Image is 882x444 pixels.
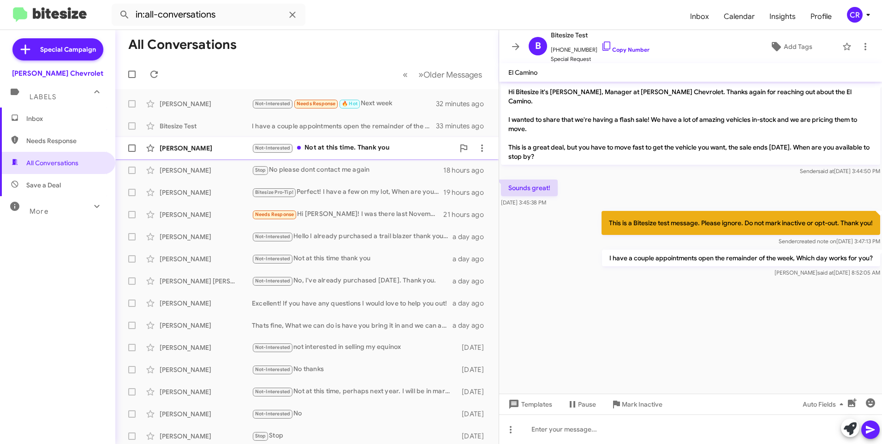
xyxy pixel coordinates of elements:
[803,3,839,30] a: Profile
[160,254,252,264] div: [PERSON_NAME]
[342,101,358,107] span: 🔥 Hot
[112,4,305,26] input: Search
[160,409,252,419] div: [PERSON_NAME]
[551,54,650,64] span: Special Request
[30,207,48,216] span: More
[255,211,294,217] span: Needs Response
[252,276,453,286] div: No, I've already purchased [DATE]. Thank you.
[423,70,482,80] span: Older Messages
[255,344,291,350] span: Not-Interested
[160,321,252,330] div: [PERSON_NAME]
[255,411,291,417] span: Not-Interested
[443,188,491,197] div: 19 hours ago
[12,69,103,78] div: [PERSON_NAME] Chevrolet
[413,65,488,84] button: Next
[255,366,291,372] span: Not-Interested
[252,431,458,441] div: Stop
[160,166,252,175] div: [PERSON_NAME]
[26,158,78,168] span: All Conversations
[508,68,537,77] span: El Camino
[762,3,803,30] a: Insights
[255,278,291,284] span: Not-Interested
[817,269,834,276] span: said at
[499,396,560,413] button: Templates
[453,232,491,241] div: a day ago
[255,101,291,107] span: Not-Interested
[255,389,291,395] span: Not-Interested
[252,231,453,242] div: Hello I already purchased a trail blazer thank you for keeping in touch
[744,38,838,55] button: Add Tags
[458,409,491,419] div: [DATE]
[26,136,105,145] span: Needs Response
[818,168,834,174] span: said at
[297,101,336,107] span: Needs Response
[160,232,252,241] div: [PERSON_NAME]
[397,65,413,84] button: Previous
[255,167,266,173] span: Stop
[255,189,293,195] span: Bitesize Pro-Tip!
[252,342,458,353] div: not interested in selling my equinox
[255,256,291,262] span: Not-Interested
[535,39,541,54] span: B
[160,343,252,352] div: [PERSON_NAME]
[603,396,670,413] button: Mark Inactive
[716,3,762,30] a: Calendar
[252,299,453,308] div: Excellent! If you have any questions I would love to help you out!
[418,69,423,80] span: »
[398,65,488,84] nav: Page navigation example
[40,45,96,54] span: Special Campaign
[252,253,453,264] div: Not at this time thank you
[12,38,103,60] a: Special Campaign
[453,299,491,308] div: a day ago
[26,180,61,190] span: Save a Deal
[560,396,603,413] button: Pause
[255,234,291,240] span: Not-Interested
[839,7,872,23] button: CR
[252,143,454,153] div: Not at this time. Thank you
[252,408,458,419] div: No
[800,168,880,174] span: Sender [DATE] 3:44:50 PM
[501,84,880,165] p: Hi Bitesize it's [PERSON_NAME], Manager at [PERSON_NAME] Chevrolet. Thanks again for reaching out...
[458,343,491,352] div: [DATE]
[602,211,880,235] p: This is a Bitesize test message. Please ignore. Do not mark inactive or opt-out. Thank you!
[847,7,863,23] div: CR
[622,396,662,413] span: Mark Inactive
[683,3,716,30] a: Inbox
[436,121,491,131] div: 33 minutes ago
[775,269,880,276] span: [PERSON_NAME] [DATE] 8:52:05 AM
[443,166,491,175] div: 18 hours ago
[797,238,836,245] span: created note on
[803,396,847,413] span: Auto Fields
[252,364,458,375] div: No thanks
[551,30,650,41] span: Bitesize Test
[252,187,443,198] div: Perfect! I have a few on my lot, When are you able to come and test drive some. I would just need...
[436,99,491,108] div: 32 minutes ago
[779,238,880,245] span: Sender [DATE] 3:47:13 PM
[795,396,854,413] button: Auto Fields
[255,433,266,439] span: Stop
[458,387,491,396] div: [DATE]
[160,299,252,308] div: [PERSON_NAME]
[453,321,491,330] div: a day ago
[453,276,491,286] div: a day ago
[252,165,443,175] div: No please dont contact me again
[601,46,650,53] a: Copy Number
[252,98,436,109] div: Next week
[30,93,56,101] span: Labels
[403,69,408,80] span: «
[160,99,252,108] div: [PERSON_NAME]
[501,180,558,196] p: Sounds great!
[507,396,552,413] span: Templates
[160,276,252,286] div: [PERSON_NAME] [PERSON_NAME]
[252,121,436,131] div: I have a couple appointments open the remainder of the week, Which day works for you?
[160,210,252,219] div: [PERSON_NAME]
[443,210,491,219] div: 21 hours ago
[160,188,252,197] div: [PERSON_NAME]
[602,250,880,266] p: I have a couple appointments open the remainder of the week, Which day works for you?
[160,121,252,131] div: Bitesize Test
[128,37,237,52] h1: All Conversations
[551,41,650,54] span: [PHONE_NUMBER]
